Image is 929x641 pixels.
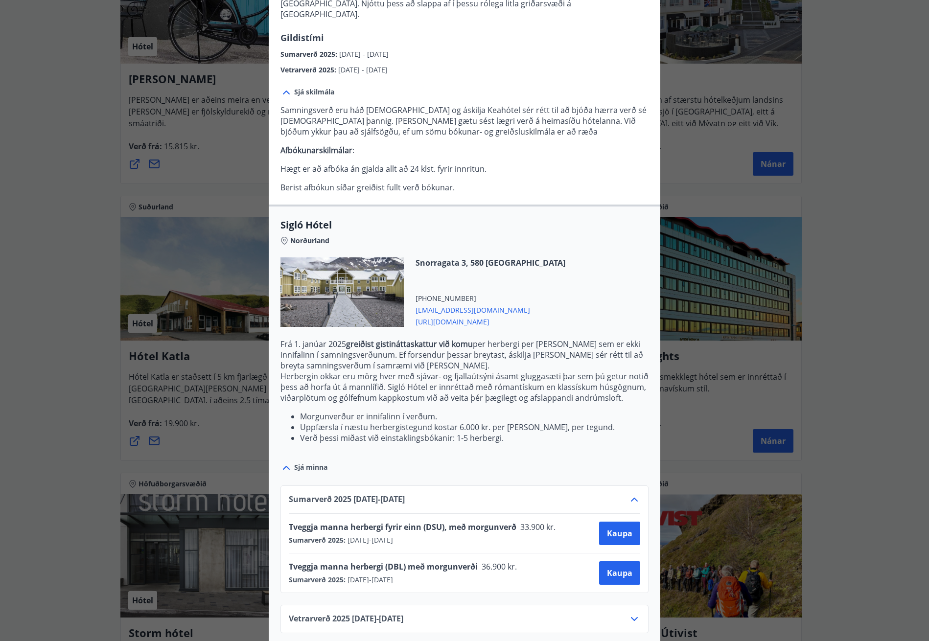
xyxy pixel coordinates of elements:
p: Frá 1. janúar 2025 per herbergi per [PERSON_NAME] sem er ekki innifalinn í samningsverðunum. Ef f... [280,339,649,371]
li: Uppfærsla í næstu herbergistegund kostar 6.000 kr. per [PERSON_NAME], per tegund. [300,422,649,433]
span: [DATE] - [DATE] [338,65,388,74]
span: Snorragata 3, 580 [GEOGRAPHIC_DATA] [416,257,565,268]
span: [URL][DOMAIN_NAME] [416,315,565,327]
p: Samningsverð eru háð [DEMOGRAPHIC_DATA] og áskilja Keahótel sér rétt til að bjóða hærra verð sé [... [280,105,649,137]
span: Vetrarverð 2025 : [280,65,338,74]
p: : [280,145,649,156]
li: Verð þessi miðast við einstaklingsbókanir: 1-5 herbergi. [300,433,649,443]
li: Morgunverður er innifalinn í verðum. [300,411,649,422]
span: Sigló Hótel [280,218,649,232]
span: Sjá minna [294,462,327,472]
span: [DATE] - [DATE] [339,49,389,59]
p: Herbergin okkar eru mörg hver með sjávar- og fjallaútsýni ásamt gluggasæti þar sem þú getur notið... [280,371,649,403]
span: [EMAIL_ADDRESS][DOMAIN_NAME] [416,303,565,315]
span: [PHONE_NUMBER] [416,294,565,303]
span: Gildistími [280,32,324,44]
span: Norðurland [290,236,329,246]
p: Hægt er að afbóka án gjalda allt að 24 klst. fyrir innritun. [280,163,649,174]
p: Berist afbókun síðar greiðist fullt verð bókunar. [280,182,649,193]
strong: Afbókunarskilmálar [280,145,352,156]
strong: greiðist gistináttaskattur við komu [346,339,473,349]
span: Sjá skilmála [294,87,334,97]
span: Sumarverð 2025 : [280,49,339,59]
